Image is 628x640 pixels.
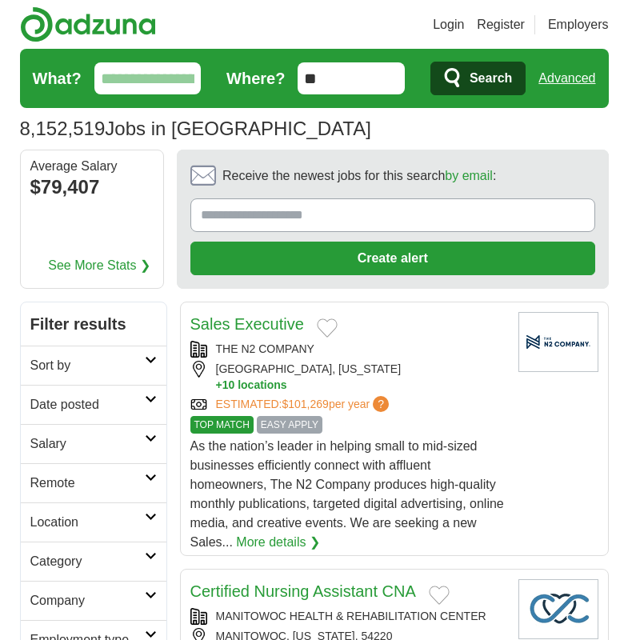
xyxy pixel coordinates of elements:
h2: Location [30,513,145,532]
img: Company logo [518,579,598,639]
a: Register [477,15,525,34]
div: MANITOWOC HEALTH & REHABILITATION CENTER [190,608,506,625]
div: Average Salary [30,160,154,173]
h2: Filter results [21,302,166,346]
a: by email [445,169,493,182]
h2: Sort by [30,356,145,375]
span: As the nation’s leader in helping small to mid-sized businesses efficiently connect with affluent... [190,439,504,549]
h2: Salary [30,434,145,454]
span: ? [373,396,389,412]
h2: Category [30,552,145,571]
button: Create alert [190,242,595,275]
a: Category [21,542,166,581]
h2: Remote [30,474,145,493]
label: Where? [226,66,285,90]
img: Adzuna logo [20,6,156,42]
div: THE N2 COMPANY [190,341,506,358]
a: Sort by [21,346,166,385]
a: Certified Nursing Assistant CNA [190,582,416,600]
a: Salary [21,424,166,463]
a: Remote [21,463,166,502]
button: Search [430,62,526,95]
h1: Jobs in [GEOGRAPHIC_DATA] [20,118,371,139]
span: 8,152,519 [20,114,106,143]
button: +10 locations [216,378,506,393]
h2: Date posted [30,395,145,414]
a: Sales Executive [190,315,304,333]
label: What? [33,66,82,90]
a: Date posted [21,385,166,424]
a: ESTIMATED:$101,269per year? [216,396,393,413]
span: EASY APPLY [257,416,322,434]
a: Advanced [538,62,595,94]
a: Company [21,581,166,620]
span: Receive the newest jobs for this search : [222,166,496,186]
a: Location [21,502,166,542]
a: More details ❯ [236,533,320,552]
span: $101,269 [282,398,328,410]
span: TOP MATCH [190,416,254,434]
button: Add to favorite jobs [317,318,338,338]
a: See More Stats ❯ [48,256,150,275]
h2: Company [30,591,145,610]
span: + [216,378,222,393]
a: Employers [548,15,609,34]
img: Company logo [518,312,598,372]
div: $79,407 [30,173,154,202]
button: Add to favorite jobs [429,586,450,605]
div: [GEOGRAPHIC_DATA], [US_STATE] [190,361,506,393]
a: Login [433,15,464,34]
span: Search [470,62,512,94]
